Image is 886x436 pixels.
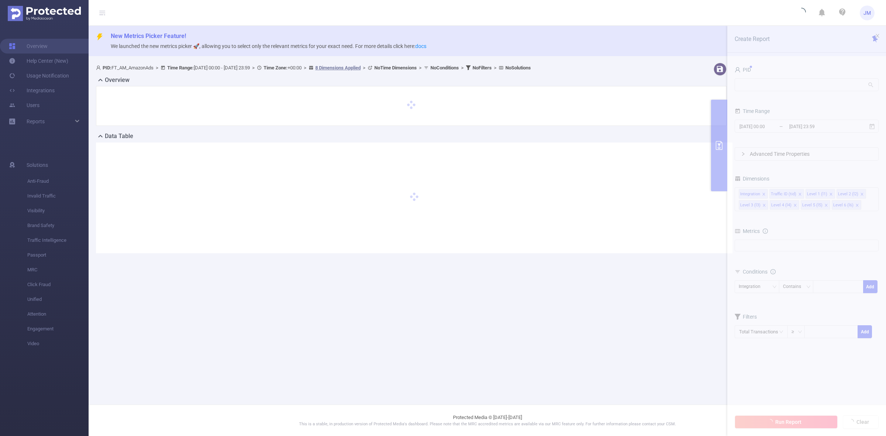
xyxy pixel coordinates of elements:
b: Time Range: [167,65,194,71]
span: Passport [27,248,89,262]
b: PID: [103,65,111,71]
button: icon: close [875,32,880,40]
b: No Conditions [430,65,459,71]
span: Attention [27,307,89,322]
span: > [492,65,499,71]
a: Usage Notification [9,68,69,83]
a: Overview [9,39,48,54]
a: docs [415,43,426,49]
b: No Time Dimensions [374,65,417,71]
span: Visibility [27,203,89,218]
span: FT_AM_AmazonAds [DATE] 00:00 - [DATE] 23:59 +00:00 [96,65,531,71]
span: New Metrics Picker Feature! [111,32,186,40]
span: Video [27,336,89,351]
a: Integrations [9,83,55,98]
i: icon: user [96,65,103,70]
i: icon: close [875,33,880,38]
h2: Data Table [105,132,133,141]
b: No Solutions [505,65,531,71]
span: Brand Safety [27,218,89,233]
span: MRC [27,262,89,277]
span: > [459,65,466,71]
span: > [154,65,161,71]
img: Protected Media [8,6,81,21]
i: icon: thunderbolt [96,33,103,41]
span: > [361,65,368,71]
span: Solutions [27,158,48,172]
span: > [417,65,424,71]
a: Help Center (New) [9,54,68,68]
span: We launched the new metrics picker 🚀, allowing you to select only the relevant metrics for your e... [111,43,426,49]
span: Unified [27,292,89,307]
a: Users [9,98,40,113]
span: Engagement [27,322,89,336]
span: > [250,65,257,71]
span: JM [863,6,871,20]
a: Reports [27,114,45,129]
footer: Protected Media © [DATE]-[DATE] [89,405,886,436]
p: This is a stable, in production version of Protected Media's dashboard. Please note that the MRC ... [107,421,868,428]
b: Time Zone: [264,65,288,71]
u: 8 Dimensions Applied [315,65,361,71]
span: Reports [27,119,45,124]
span: > [302,65,309,71]
span: Traffic Intelligence [27,233,89,248]
span: Anti-Fraud [27,174,89,189]
b: No Filters [473,65,492,71]
span: Invalid Traffic [27,189,89,203]
i: icon: loading [797,8,806,18]
span: Click Fraud [27,277,89,292]
h2: Overview [105,76,130,85]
